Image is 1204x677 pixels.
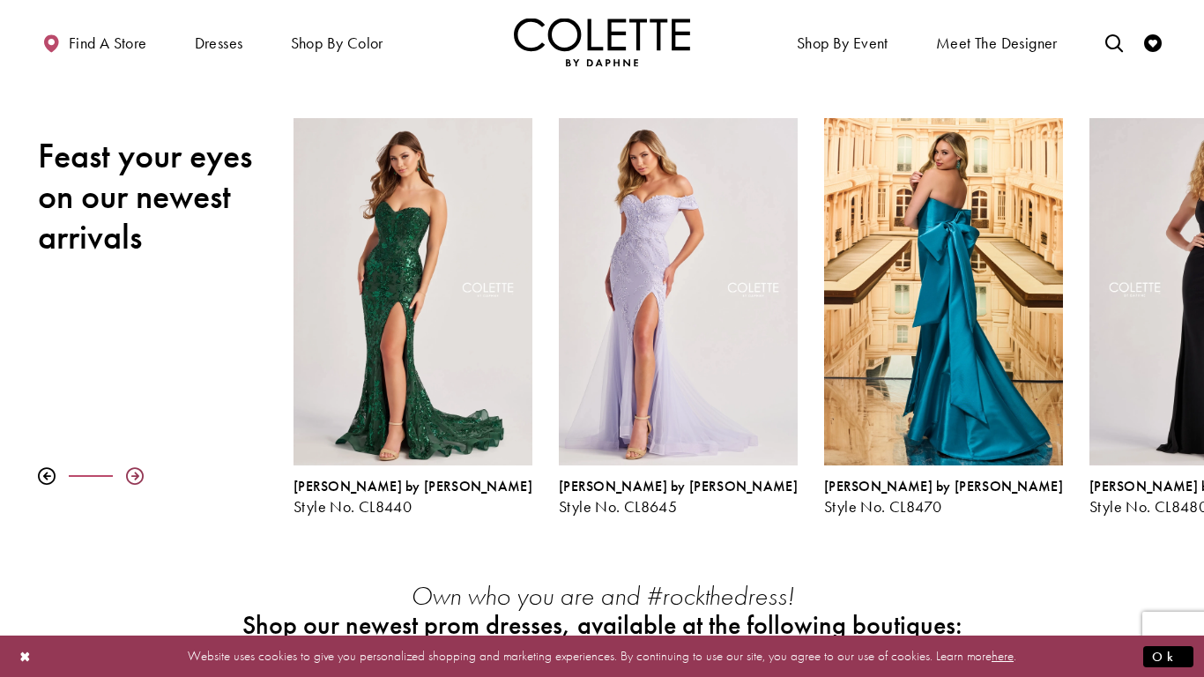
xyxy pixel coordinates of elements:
[514,18,690,66] img: Colette by Daphne
[294,118,532,465] a: Visit Colette by Daphne Style No. CL8440 Page
[824,496,941,517] span: Style No. CL8470
[559,477,798,495] span: [PERSON_NAME] by [PERSON_NAME]
[38,18,151,66] a: Find a store
[1143,645,1193,667] button: Submit Dialog
[286,18,388,66] span: Shop by color
[559,118,798,465] a: Visit Colette by Daphne Style No. CL8645 Page
[559,496,677,517] span: Style No. CL8645
[1101,18,1127,66] a: Toggle search
[38,136,267,257] h2: Feast your eyes on our newest arrivals
[291,34,383,52] span: Shop by color
[294,496,412,517] span: Style No. CL8440
[824,477,1063,495] span: [PERSON_NAME] by [PERSON_NAME]
[559,479,798,516] div: Colette by Daphne Style No. CL8645
[294,479,532,516] div: Colette by Daphne Style No. CL8440
[190,18,248,66] span: Dresses
[936,34,1058,52] span: Meet the designer
[294,477,532,495] span: [PERSON_NAME] by [PERSON_NAME]
[227,611,977,640] h2: Shop our newest prom dresses, available at the following boutiques:
[514,18,690,66] a: Visit Home Page
[11,641,41,672] button: Close Dialog
[411,579,794,613] em: Own who you are and #rockthedress!
[992,647,1014,665] a: here
[811,105,1076,529] div: Colette by Daphne Style No. CL8470
[932,18,1062,66] a: Meet the designer
[195,34,243,52] span: Dresses
[546,105,811,529] div: Colette by Daphne Style No. CL8645
[1140,18,1166,66] a: Check Wishlist
[127,644,1077,668] p: Website uses cookies to give you personalized shopping and marketing experiences. By continuing t...
[69,34,147,52] span: Find a store
[792,18,893,66] span: Shop By Event
[824,118,1063,465] a: Visit Colette by Daphne Style No. CL8470 Page
[280,105,546,529] div: Colette by Daphne Style No. CL8440
[824,479,1063,516] div: Colette by Daphne Style No. CL8470
[797,34,888,52] span: Shop By Event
